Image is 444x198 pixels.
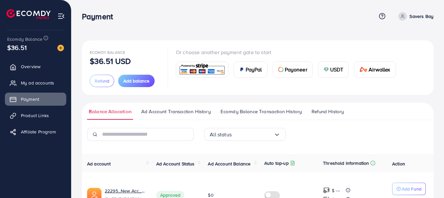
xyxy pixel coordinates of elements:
[105,188,146,194] a: 22295_New Acc_1757279707669
[21,112,49,119] span: Product Links
[5,76,66,89] a: My ad accounts
[264,159,289,167] p: Auto top-up
[232,129,274,140] input: Search for option
[324,67,329,72] img: card
[402,185,421,193] p: Add Fund
[21,96,39,102] span: Payment
[57,45,64,51] img: image
[246,66,262,73] span: PayPal
[210,129,232,140] span: All status
[90,50,125,55] span: Ecomdy Balance
[204,128,286,141] div: Search for option
[332,187,340,194] p: $ ---
[89,108,131,115] span: Balance Allocation
[21,129,56,135] span: Affiliate Program
[323,187,330,194] img: top-up amount
[416,169,439,193] iframe: Chat
[90,75,114,87] button: Refund
[21,80,54,86] span: My ad accounts
[7,43,27,52] span: $36.51
[7,36,42,42] span: Ecomdy Balance
[87,160,111,167] span: Ad account
[118,75,155,87] button: Add balance
[409,12,434,20] p: Savers Bay
[82,12,118,21] h3: Payment
[354,61,396,78] a: cardAirwallex
[7,9,51,19] img: logo
[360,67,367,72] img: card
[273,61,313,78] a: cardPayoneer
[369,66,390,73] span: Airwallex
[176,48,401,56] p: Or choose another payment gate to start
[176,62,228,78] a: card
[221,108,302,115] span: Ecomdy Balance Transaction History
[5,109,66,122] a: Product Links
[5,93,66,106] a: Payment
[234,61,268,78] a: cardPayPal
[123,78,149,84] span: Add balance
[95,78,109,84] span: Refund
[156,160,195,167] span: Ad Account Status
[396,12,434,21] a: Savers Bay
[392,160,405,167] span: Action
[178,63,226,77] img: card
[330,66,344,73] span: USDT
[323,159,369,167] p: Threshold information
[5,125,66,138] a: Affiliate Program
[21,63,40,70] span: Overview
[312,108,344,115] span: Refund History
[392,183,426,195] button: Add Fund
[318,61,349,78] a: cardUSDT
[285,66,307,73] span: Payoneer
[5,60,66,73] a: Overview
[278,67,283,72] img: card
[90,57,131,65] p: $36.51 USD
[141,108,211,115] span: Ad Account Transaction History
[239,67,244,72] img: card
[208,160,251,167] span: Ad Account Balance
[57,12,65,20] img: menu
